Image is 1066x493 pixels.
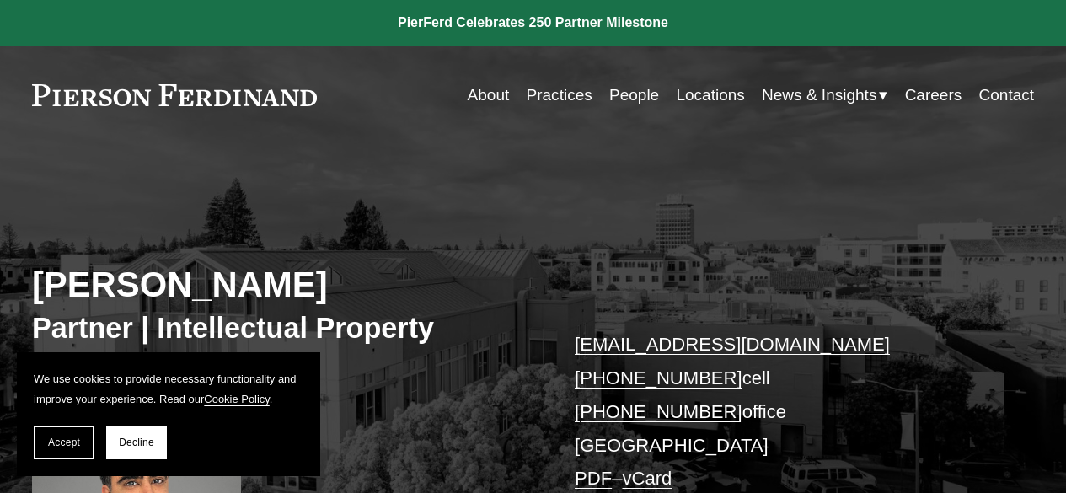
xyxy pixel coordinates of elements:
a: Practices [527,79,592,111]
button: Accept [34,426,94,459]
span: Decline [119,437,154,448]
a: [PHONE_NUMBER] [575,367,742,389]
span: News & Insights [762,81,876,110]
a: Careers [905,79,962,111]
a: Cookie Policy [204,393,270,405]
a: [PHONE_NUMBER] [575,401,742,422]
button: Decline [106,426,167,459]
a: About [468,79,510,111]
h3: Partner | Intellectual Property [32,310,533,346]
a: Locations [676,79,744,111]
a: [EMAIL_ADDRESS][DOMAIN_NAME] [575,334,890,355]
p: We use cookies to provide necessary functionality and improve your experience. Read our . [34,369,303,409]
h2: [PERSON_NAME] [32,264,533,307]
a: Contact [979,79,1035,111]
section: Cookie banner [17,352,320,476]
span: Accept [48,437,80,448]
a: PDF [575,468,612,489]
a: folder dropdown [762,79,887,111]
a: vCard [622,468,672,489]
a: People [609,79,659,111]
